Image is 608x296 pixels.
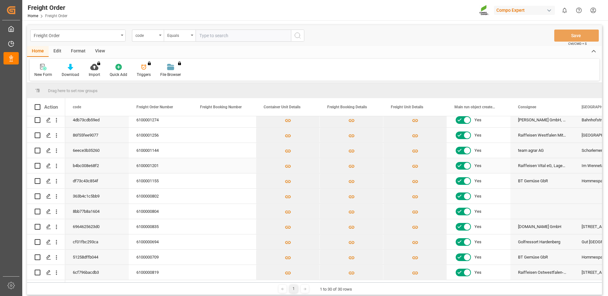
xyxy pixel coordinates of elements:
[49,46,66,57] div: Edit
[510,173,574,188] div: BT Gemüse GbR
[474,174,481,188] span: Yes
[568,41,587,46] span: Ctrl/CMD + S
[494,6,555,15] div: Compo Expert
[90,46,110,57] div: View
[510,128,574,143] div: Raiffeisen Westfalen Mitte eG, [GEOGRAPHIC_DATA], Betrieb 8131026
[27,112,65,128] div: Press SPACE to select this row.
[110,72,127,77] div: Quick Add
[167,31,189,38] div: Equals
[27,250,65,265] div: Press SPACE to select this row.
[510,112,574,127] div: [PERSON_NAME] GmbH, Agrarhandel
[27,128,65,143] div: Press SPACE to select this row.
[454,105,497,109] span: Main run object created Status
[27,173,65,189] div: Press SPACE to select this row.
[264,105,301,109] span: Container Unit Details
[28,3,67,12] div: Freight Order
[129,265,192,280] div: 6100000819
[200,105,242,109] span: Freight Booking Number
[196,30,291,42] input: Type to search
[66,46,90,57] div: Format
[474,250,481,265] span: Yes
[129,143,192,158] div: 6100001144
[28,14,38,18] a: Home
[479,5,489,16] img: Screenshot%202023-09-29%20at%2010.02.21.png_1712312052.png
[391,105,423,109] span: Freight Unit Details
[510,250,574,265] div: BT Gemüse GbR
[44,104,58,110] div: Action
[474,204,481,219] span: Yes
[474,235,481,249] span: Yes
[510,219,574,234] div: [DOMAIN_NAME] GmbH
[73,105,81,109] span: code
[65,219,129,234] div: 6964625623d0
[65,173,129,188] div: df73c43c854f
[557,3,572,17] button: show 0 new notifications
[65,112,129,127] div: 4db73cdb59ed
[510,158,574,173] div: Raiffeisen Vital eG, Lager Bremke
[27,189,65,204] div: Press SPACE to select this row.
[474,128,481,143] span: Yes
[27,265,65,280] div: Press SPACE to select this row.
[129,250,192,265] div: 6100000709
[290,285,298,293] div: 1
[27,143,65,158] div: Press SPACE to select this row.
[129,158,192,173] div: 6100001201
[474,158,481,173] span: Yes
[27,46,49,57] div: Home
[132,30,164,42] button: open menu
[129,189,192,204] div: 6100000802
[34,72,52,77] div: New Form
[65,128,129,143] div: 86f55fee9077
[129,128,192,143] div: 6100001256
[65,234,129,249] div: cf01fbc293ca
[572,3,586,17] button: Help Center
[320,286,352,293] div: 1 to 30 of 30 rows
[129,204,192,219] div: 6100000804
[327,105,367,109] span: Freight Booking Details
[136,105,173,109] span: Freight Order Number
[554,30,599,42] button: Save
[27,158,65,173] div: Press SPACE to select this row.
[65,265,129,280] div: 6cf796bacdb3
[48,88,98,93] span: Drag here to set row groups
[291,30,304,42] button: search button
[27,204,65,219] div: Press SPACE to select this row.
[65,189,129,204] div: 363b4c1c5bb9
[164,30,196,42] button: open menu
[34,31,119,39] div: Freight Order
[135,31,157,38] div: code
[474,189,481,204] span: Yes
[129,112,192,127] div: 6100001274
[510,143,574,158] div: team agrar AG
[510,234,574,249] div: Golfressort Hardenberg
[129,219,192,234] div: 6100000835
[518,105,536,109] span: Consignee
[30,30,126,42] button: open menu
[27,219,65,234] div: Press SPACE to select this row.
[129,234,192,249] div: 6100000694
[65,143,129,158] div: 6eece3b35260
[65,250,129,265] div: 51258dffb044
[65,158,129,173] div: b4bc008e68f2
[474,113,481,127] span: Yes
[474,143,481,158] span: Yes
[494,4,557,16] button: Compo Expert
[474,265,481,280] span: Yes
[510,265,574,280] div: Raiffeisen Ostwestfalen-Lippe AG, Lager Lage Betrieb 8119300
[27,234,65,250] div: Press SPACE to select this row.
[62,72,79,77] div: Download
[474,219,481,234] span: Yes
[129,173,192,188] div: 6100001155
[65,204,129,219] div: 8bb77b8a1604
